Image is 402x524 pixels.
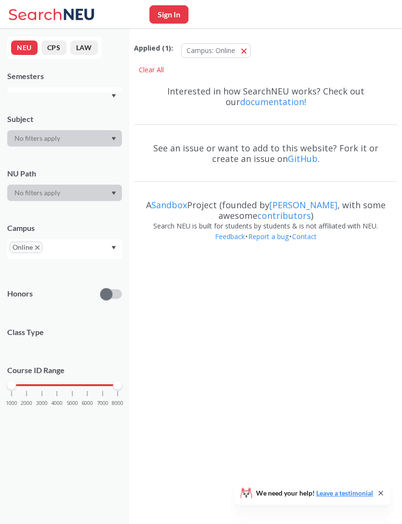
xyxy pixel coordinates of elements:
[21,401,32,406] span: 2000
[111,94,116,98] svg: Dropdown arrow
[97,401,108,406] span: 7000
[111,137,116,141] svg: Dropdown arrow
[7,288,33,299] p: Honors
[111,246,116,250] svg: Dropdown arrow
[240,96,306,107] a: documentation!
[187,46,235,55] span: Campus: Online
[288,153,318,164] a: GitHub
[7,114,122,124] div: Subject
[111,191,116,195] svg: Dropdown arrow
[248,232,289,241] a: Report a bug
[36,401,48,406] span: 3000
[7,223,122,233] div: Campus
[134,231,397,256] div: • •
[149,5,188,24] button: Sign In
[112,401,123,406] span: 8000
[81,401,93,406] span: 6000
[11,40,38,55] button: NEU
[7,185,122,201] div: Dropdown arrow
[67,401,78,406] span: 5000
[257,210,311,221] a: contributors
[134,63,169,77] div: Clear All
[35,245,40,250] svg: X to remove pill
[134,77,397,116] div: Interested in how SearchNEU works? Check out our
[41,40,67,55] button: CPS
[134,221,397,231] div: Search NEU is built for students by students & is not affiliated with NEU.
[181,43,251,58] button: Campus: Online
[70,40,98,55] button: LAW
[134,191,397,221] div: A Project (founded by , with some awesome )
[292,232,317,241] a: Contact
[134,43,173,54] span: Applied ( 1 ):
[7,365,122,376] p: Course ID Range
[134,134,397,173] div: See an issue or want to add to this website? Fork it or create an issue on .
[51,401,63,406] span: 4000
[7,239,122,259] div: OnlineX to remove pillDropdown arrow
[7,71,122,81] div: Semesters
[7,327,122,337] span: Class Type
[214,232,245,241] a: Feedback
[316,489,373,497] a: Leave a testimonial
[6,401,17,406] span: 1000
[7,168,122,179] div: NU Path
[269,199,337,211] a: [PERSON_NAME]
[151,199,187,211] a: Sandbox
[7,130,122,147] div: Dropdown arrow
[10,242,42,253] span: OnlineX to remove pill
[256,490,373,497] span: We need your help!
